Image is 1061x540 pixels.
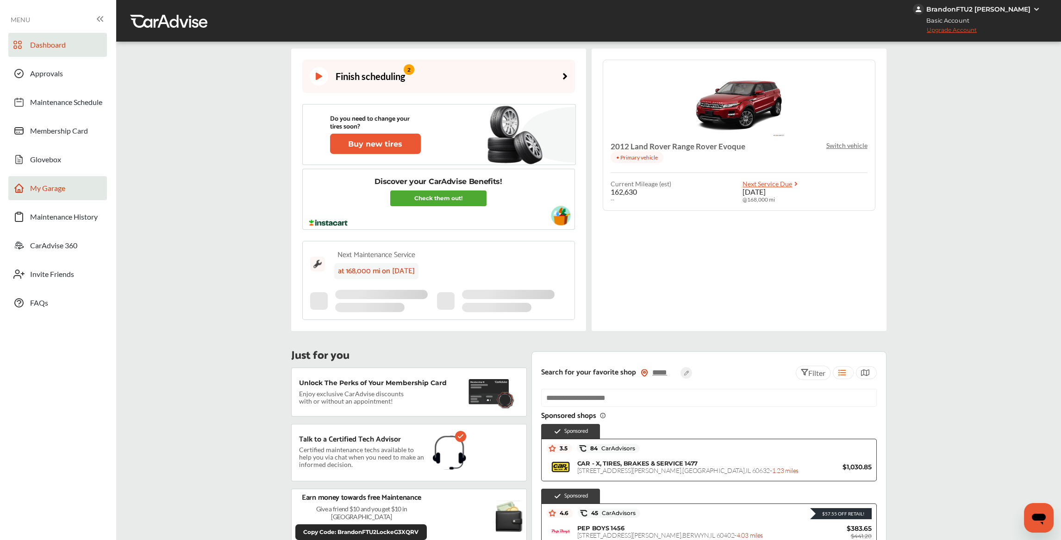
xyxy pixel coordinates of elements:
[30,241,77,253] span: CarAdvise 360
[30,184,65,196] span: My Garage
[580,509,587,517] img: caradvise_icon.5c74104a.svg
[743,181,802,187] a: Next Service Due
[772,466,799,474] span: 1.23 miles
[816,524,872,533] span: $383.65
[433,436,466,470] img: headphones.1b115f31.svg
[299,390,410,405] p: Enjoy exclusive CarAdvise discounts with or without an appointment!
[8,33,107,57] a: Dashboard
[295,524,427,540] button: Copy Code: BrandonFTU2LockeG3XQRV
[330,115,421,131] p: Do you need to change your tires soon?
[549,445,556,452] img: star_icon.59ea9307.svg
[598,510,636,516] span: CarAdvisors
[308,220,349,226] img: instacart-logo.217963cc.svg
[8,233,107,258] a: CarAdvise 360
[554,428,562,436] img: check-icon.521c8815.svg
[743,196,775,203] span: @ 168,000 mi
[818,511,864,516] div: $57.55 Off Retail!
[913,26,977,38] span: Upgrade Account
[30,212,98,224] span: Maintenance History
[334,249,418,261] div: Next Maintenance Service
[556,509,568,517] span: 4.6
[495,501,523,532] img: black-wallet.e93b9b5d.svg
[302,60,575,93] a: Finish scheduling 2
[743,187,766,196] span: [DATE]
[8,61,107,86] a: Approvals
[334,263,418,279] div: at 168,000 mi on [DATE]
[541,368,636,377] p: Search for your favorite shop
[611,152,663,163] p: • Primary vehicle
[611,187,637,196] span: 162,630
[587,509,636,517] span: 45
[577,460,698,467] span: CAR - X, TIRES, BRAKES & SERVICE 1477
[30,69,63,81] span: Approvals
[926,5,1030,13] div: BrandonFTU2 [PERSON_NAME]
[8,147,107,172] a: Glovebox
[579,445,587,452] img: caradvise_icon.5c74104a.svg
[1033,6,1040,13] img: WGsFRI8htEPBVLJbROoPRyZpYNWhNONpIPPETTm6eUC0GeLEiAAAAAElFTkSuQmCC
[310,67,405,86] div: Finish scheduling
[330,134,423,154] a: Buy new tires
[374,177,502,187] p: Discover your CarAdvise Benefits!
[8,90,107,114] a: Maintenance Schedule
[611,196,614,203] span: --
[808,368,825,377] span: Filter
[8,291,107,315] a: FAQs
[30,126,88,138] span: Membership Card
[521,107,575,163] img: subtract-bg.4effe859.svg
[551,206,571,226] img: instacart-vehicle.0979a191.svg
[496,391,515,409] img: badge.f18848ea.svg
[556,445,568,452] span: 3.5
[577,524,624,532] span: PEP BOYS 1456
[30,270,74,282] span: Invite Friends
[30,98,102,110] span: Maintenance Schedule
[291,351,350,360] p: Just for you
[913,4,924,15] img: jVpblrzwTbfkPYzPPzSLxeg0AAAAASUVORK5CYII=
[541,424,600,439] div: Sponsored
[851,533,872,540] span: $441.20
[30,40,66,52] span: Dashboard
[390,190,487,206] a: Check them out!
[551,458,570,476] img: logo-carx.png
[8,119,107,143] a: Membership Card
[611,181,671,187] span: Current Mileage (est)
[404,64,414,75] span: 2
[598,445,635,452] span: CarAdvisors
[8,176,107,200] a: My Garage
[693,72,785,137] img: 8097_st0640_046.png
[8,262,107,286] a: Invite Friends
[487,102,548,167] img: new-tire.a0c7fe23.svg
[299,379,447,387] p: Unlock The Perks of Your Membership Card
[302,493,421,503] p: Earn money towards free Maintenance
[30,298,48,310] span: FAQs
[30,155,61,167] span: Glovebox
[299,436,401,444] p: Talk to a Certified Tech Advisor
[299,448,425,467] p: Certified maintenance techs available to help you via chat when you need to make an informed deci...
[330,134,421,154] button: Buy new tires
[549,509,556,517] img: star_icon.59ea9307.svg
[577,466,799,474] span: [STREET_ADDRESS][PERSON_NAME] , [GEOGRAPHIC_DATA] , IL 60632 -
[611,141,745,152] h4: 2012 Land Rover Range Rover Evoque
[816,463,872,471] span: $1,030.85
[554,492,562,500] img: check-icon.521c8815.svg
[577,531,763,539] span: [STREET_ADDRESS][PERSON_NAME] , BERWYN , IL 60402 -
[295,505,428,521] p: Give a friend $10 and you get $10 in [GEOGRAPHIC_DATA]
[1024,503,1054,533] iframe: Button to launch messaging window
[541,489,600,503] div: Sponsored
[826,141,868,149] p: Switch vehicle
[468,379,509,405] img: maintenance-card.27cfeff5.svg
[914,16,976,25] span: Basic Account
[8,205,107,229] a: Maintenance History
[310,249,325,279] img: maintenance_logo
[541,412,606,420] span: Sponsored shops
[736,531,763,539] span: 4.03 miles
[587,445,635,452] span: 84
[641,369,648,377] img: location_vector_orange.38f05af8.svg
[455,431,466,442] img: check-icon.521c8815.svg
[11,16,30,24] span: MENU
[743,180,792,188] span: Next Service Due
